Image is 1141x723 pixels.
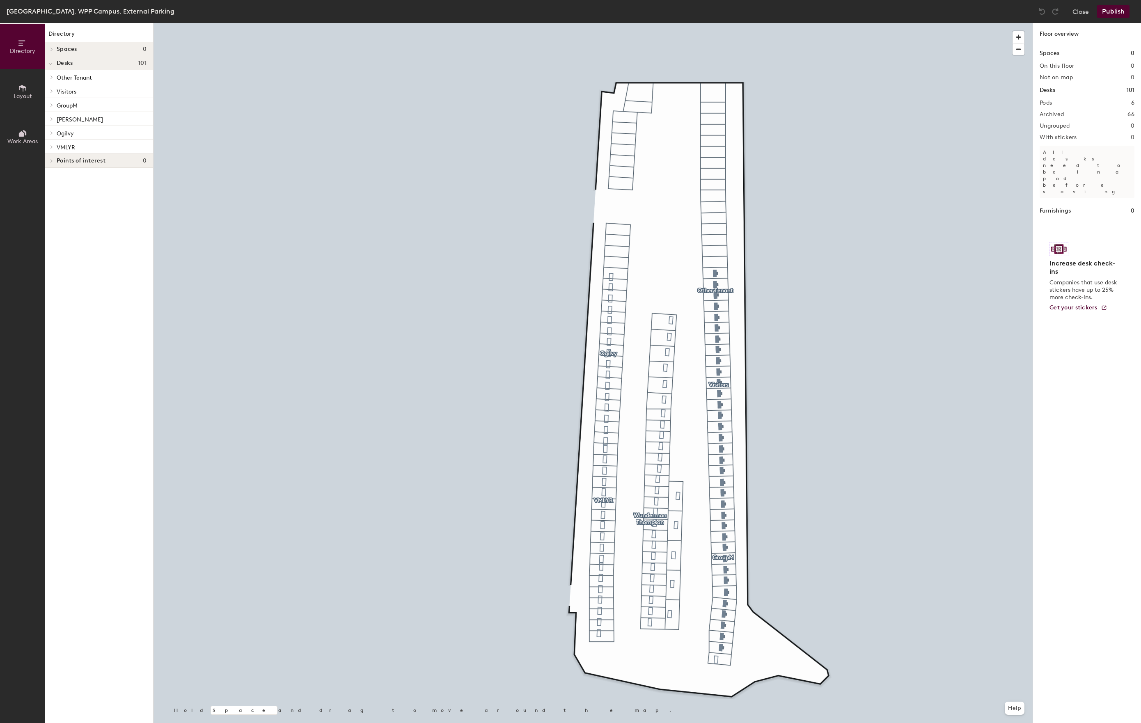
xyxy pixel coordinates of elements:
[1040,49,1059,58] h1: Spaces
[1040,146,1134,198] p: All desks need to be in a pod before saving
[143,46,147,53] span: 0
[1040,111,1064,118] h2: Archived
[57,74,92,81] span: Other Tenant
[57,46,77,53] span: Spaces
[1049,304,1107,311] a: Get your stickers
[57,130,74,137] span: Ogilvy
[1040,123,1070,129] h2: Ungrouped
[57,102,78,109] span: GroupM
[45,30,153,42] h1: Directory
[7,6,174,16] div: [GEOGRAPHIC_DATA], WPP Campus, External Parking
[1040,63,1075,69] h2: On this floor
[1051,7,1059,16] img: Redo
[1131,100,1134,106] h2: 6
[1040,100,1052,106] h2: Pods
[1131,63,1134,69] h2: 0
[1049,259,1120,276] h4: Increase desk check-ins
[1131,123,1134,129] h2: 0
[10,48,35,55] span: Directory
[57,60,73,66] span: Desks
[1072,5,1089,18] button: Close
[1005,702,1024,715] button: Help
[7,138,38,145] span: Work Areas
[57,88,76,95] span: Visitors
[1040,134,1077,141] h2: With stickers
[1040,74,1073,81] h2: Not on map
[138,60,147,66] span: 101
[1131,206,1134,215] h1: 0
[1127,111,1134,118] h2: 66
[14,93,32,100] span: Layout
[57,144,75,151] span: VMLYR
[1049,279,1120,301] p: Companies that use desk stickers have up to 25% more check-ins.
[1040,206,1071,215] h1: Furnishings
[1040,86,1055,95] h1: Desks
[1038,7,1046,16] img: Undo
[1131,74,1134,81] h2: 0
[1033,23,1141,42] h1: Floor overview
[57,158,105,164] span: Points of interest
[57,116,103,123] span: [PERSON_NAME]
[1131,134,1134,141] h2: 0
[1097,5,1130,18] button: Publish
[1127,86,1134,95] h1: 101
[1049,304,1097,311] span: Get your stickers
[143,158,147,164] span: 0
[1131,49,1134,58] h1: 0
[1049,242,1068,256] img: Sticker logo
